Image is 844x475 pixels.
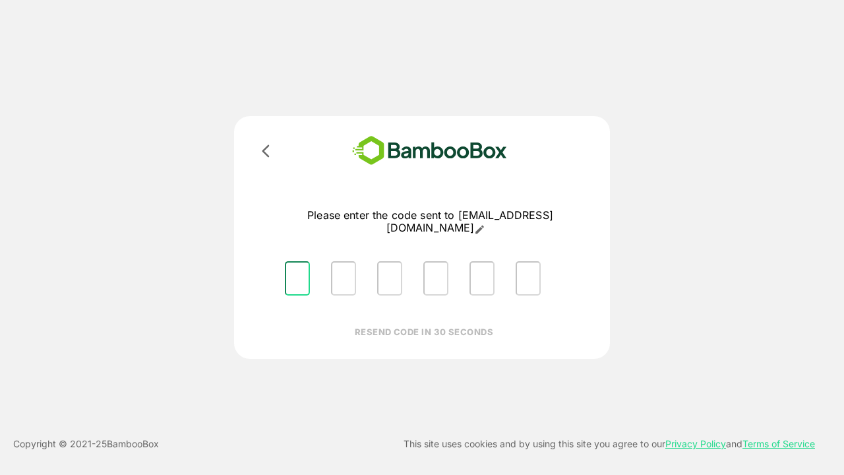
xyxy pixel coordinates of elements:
a: Terms of Service [742,438,815,449]
input: Please enter OTP character 3 [377,261,402,296]
a: Privacy Policy [665,438,726,449]
input: Please enter OTP character 5 [469,261,495,296]
input: Please enter OTP character 6 [516,261,541,296]
img: bamboobox [333,132,526,170]
input: Please enter OTP character 4 [423,261,448,296]
p: Please enter the code sent to [EMAIL_ADDRESS][DOMAIN_NAME] [274,209,586,235]
input: Please enter OTP character 2 [331,261,356,296]
input: Please enter OTP character 1 [285,261,310,296]
p: Copyright © 2021- 25 BambooBox [13,436,159,452]
p: This site uses cookies and by using this site you agree to our and [404,436,815,452]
